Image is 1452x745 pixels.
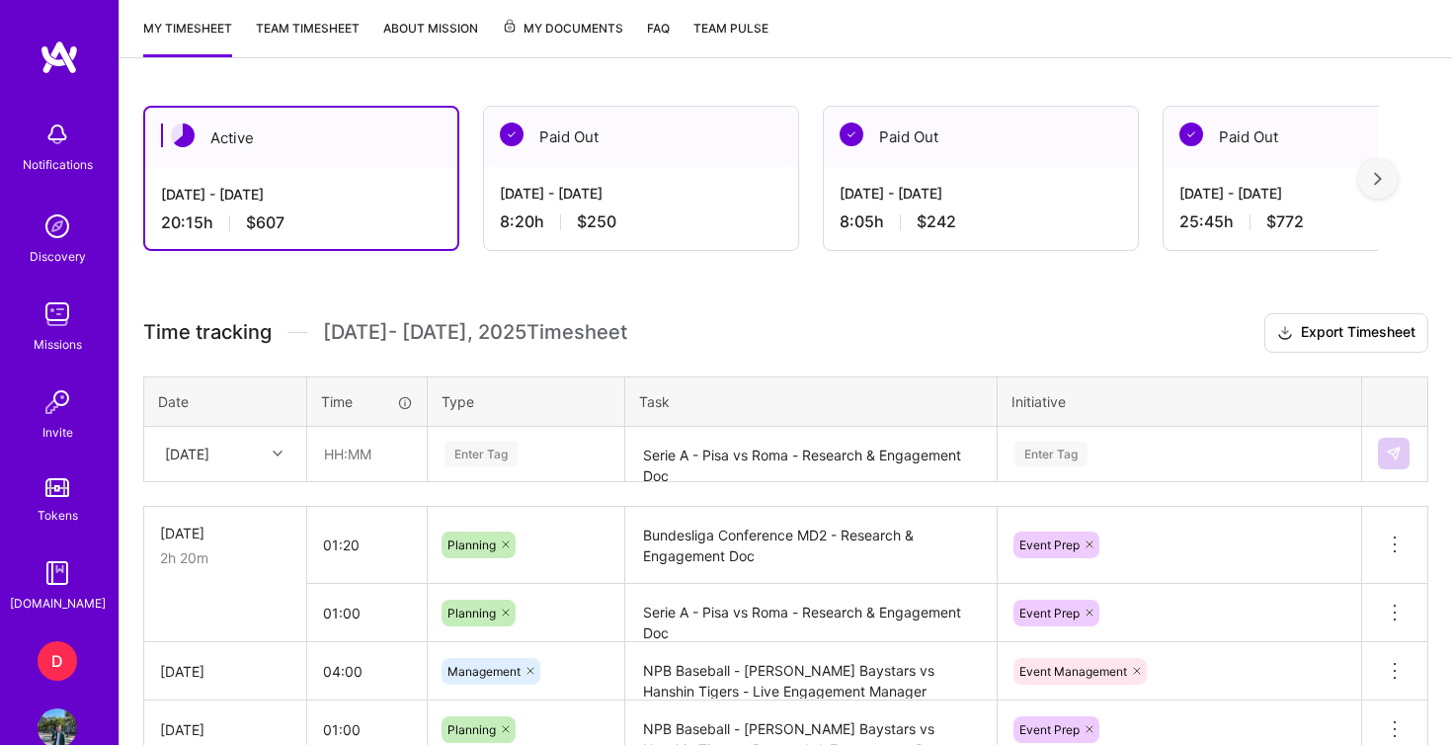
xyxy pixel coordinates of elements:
[160,547,290,568] div: 2h 20m
[447,722,496,737] span: Planning
[160,523,290,543] div: [DATE]
[1374,172,1382,186] img: right
[447,606,496,621] span: Planning
[38,207,77,246] img: discovery
[160,661,290,682] div: [DATE]
[627,509,995,583] textarea: Bundesliga Conference MD2 - Research & Engagement Doc
[321,391,413,412] div: Time
[38,382,77,422] img: Invite
[165,444,209,464] div: [DATE]
[34,334,82,355] div: Missions
[246,212,284,233] span: $607
[500,211,782,232] div: 8:20 h
[42,422,73,443] div: Invite
[824,107,1138,167] div: Paid Out
[38,641,77,681] div: D
[23,154,93,175] div: Notifications
[625,376,998,426] th: Task
[1019,538,1080,552] span: Event Prep
[447,538,496,552] span: Planning
[1019,664,1127,679] span: Event Management
[577,211,616,232] span: $250
[1014,439,1088,469] div: Enter Tag
[627,644,995,699] textarea: NPB Baseball - [PERSON_NAME] Baystars vs Hanshin Tigers - Live Engagement Manager
[160,719,290,740] div: [DATE]
[840,123,863,146] img: Paid Out
[840,211,1122,232] div: 8:05 h
[502,18,623,40] span: My Documents
[383,18,478,57] a: About Mission
[1266,211,1304,232] span: $772
[1179,123,1203,146] img: Paid Out
[38,115,77,154] img: bell
[307,519,427,571] input: HH:MM
[256,18,360,57] a: Team timesheet
[161,184,442,205] div: [DATE] - [DATE]
[1011,391,1347,412] div: Initiative
[38,294,77,334] img: teamwork
[273,449,282,458] i: icon Chevron
[38,505,78,526] div: Tokens
[323,320,627,345] span: [DATE] - [DATE] , 2025 Timesheet
[144,376,307,426] th: Date
[45,478,69,497] img: tokens
[484,107,798,167] div: Paid Out
[10,593,106,614] div: [DOMAIN_NAME]
[30,246,86,267] div: Discovery
[38,553,77,593] img: guide book
[145,108,457,168] div: Active
[840,183,1122,204] div: [DATE] - [DATE]
[500,183,782,204] div: [DATE] - [DATE]
[40,40,79,75] img: logo
[143,18,232,57] a: My timesheet
[447,664,521,679] span: Management
[627,586,995,640] textarea: Serie A - Pisa vs Roma - Research & Engagement Doc
[1386,446,1402,461] img: Submit
[444,439,518,469] div: Enter Tag
[143,320,272,345] span: Time tracking
[693,18,768,57] a: Team Pulse
[428,376,625,426] th: Type
[1019,606,1080,621] span: Event Prep
[307,587,427,639] input: HH:MM
[693,21,768,36] span: Team Pulse
[1264,313,1428,353] button: Export Timesheet
[33,641,82,681] a: D
[1277,323,1293,344] i: icon Download
[161,212,442,233] div: 20:15 h
[917,211,956,232] span: $242
[500,123,524,146] img: Paid Out
[307,645,427,698] input: HH:MM
[1019,722,1080,737] span: Event Prep
[308,428,426,480] input: HH:MM
[502,18,623,57] a: My Documents
[647,18,670,57] a: FAQ
[171,124,195,147] img: Active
